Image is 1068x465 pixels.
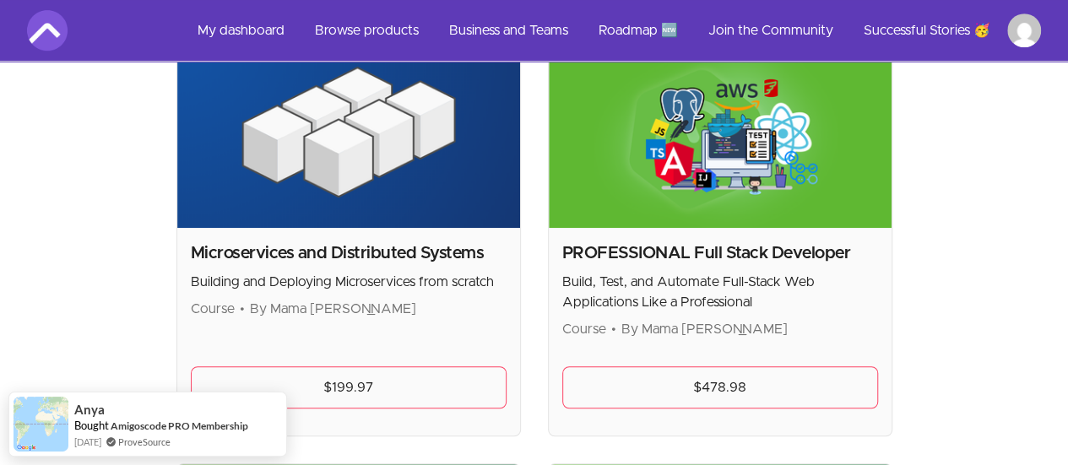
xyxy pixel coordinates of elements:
[585,10,691,51] a: Roadmap 🆕
[191,302,235,316] span: Course
[562,366,878,408] a: $478.98
[549,35,892,228] img: Product image for PROFESSIONAL Full Stack Developer
[562,272,878,312] p: Build, Test, and Automate Full-Stack Web Applications Like a Professional
[74,403,105,417] span: Anya
[184,10,1041,51] nav: Main
[1007,14,1041,47] img: Profile image for Ayesha Saleem
[191,272,507,292] p: Building and Deploying Microservices from scratch
[301,10,432,51] a: Browse products
[184,10,298,51] a: My dashboard
[118,435,171,449] a: ProveSource
[850,10,1004,51] a: Successful Stories 🥳
[611,322,616,336] span: •
[695,10,847,51] a: Join the Community
[240,302,245,316] span: •
[14,397,68,451] img: provesource social proof notification image
[27,10,68,51] img: Amigoscode logo
[621,322,788,336] span: By Mama [PERSON_NAME]
[74,419,109,432] span: Bought
[74,435,101,449] span: [DATE]
[191,366,507,408] a: $199.97
[562,241,878,265] h2: PROFESSIONAL Full Stack Developer
[177,35,520,228] img: Product image for Microservices and Distributed Systems
[250,302,416,316] span: By Mama [PERSON_NAME]
[562,322,606,336] span: Course
[436,10,582,51] a: Business and Teams
[111,419,248,433] a: Amigoscode PRO Membership
[191,241,507,265] h2: Microservices and Distributed Systems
